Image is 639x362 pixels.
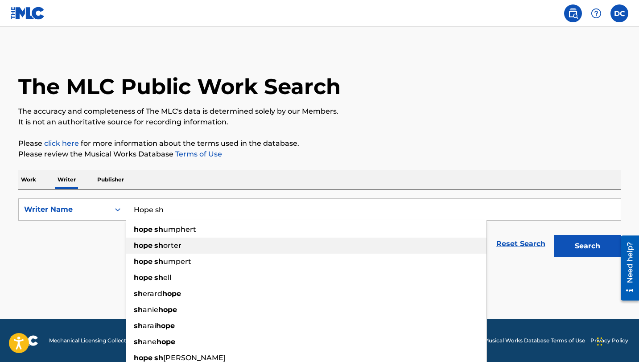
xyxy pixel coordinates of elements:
span: [PERSON_NAME] [163,354,226,362]
img: search [568,8,578,19]
strong: hope [162,289,181,298]
p: It is not an authoritative source for recording information. [18,117,621,128]
a: Privacy Policy [590,337,628,345]
span: ane [143,337,157,346]
strong: sh [154,241,163,250]
strong: sh [154,257,163,266]
h1: The MLC Public Work Search [18,73,341,100]
a: Reset Search [492,234,550,254]
iframe: Resource Center [614,232,639,304]
p: Writer [55,170,78,189]
img: help [591,8,602,19]
strong: sh [154,273,163,282]
a: Terms of Use [173,150,222,158]
a: click here [44,139,79,148]
strong: hope [156,321,175,330]
strong: hope [158,305,177,314]
strong: sh [154,354,163,362]
strong: hope [134,354,153,362]
strong: hope [134,273,153,282]
strong: sh [154,225,163,234]
span: Mechanical Licensing Collective © 2025 [49,337,153,345]
div: Writer Name [24,204,104,215]
span: umphert [163,225,196,234]
div: Drag [597,328,602,355]
p: Work [18,170,39,189]
strong: sh [134,289,143,298]
button: Search [554,235,621,257]
span: ell [163,273,171,282]
span: orter [163,241,181,250]
strong: sh [134,305,143,314]
span: arai [143,321,156,330]
p: The accuracy and completeness of The MLC's data is determined solely by our Members. [18,106,621,117]
form: Search Form [18,198,621,262]
strong: hope [134,257,153,266]
p: Publisher [95,170,127,189]
iframe: Chat Widget [594,319,639,362]
span: umpert [163,257,191,266]
div: User Menu [610,4,628,22]
span: erard [143,289,162,298]
strong: hope [134,241,153,250]
span: anie [143,305,158,314]
a: Musical Works Database Terms of Use [484,337,585,345]
p: Please review the Musical Works Database [18,149,621,160]
div: Help [587,4,605,22]
img: MLC Logo [11,7,45,20]
p: Please for more information about the terms used in the database. [18,138,621,149]
img: logo [11,335,38,346]
strong: sh [134,321,143,330]
strong: sh [134,337,143,346]
a: Public Search [564,4,582,22]
strong: hope [134,225,153,234]
strong: hope [157,337,175,346]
